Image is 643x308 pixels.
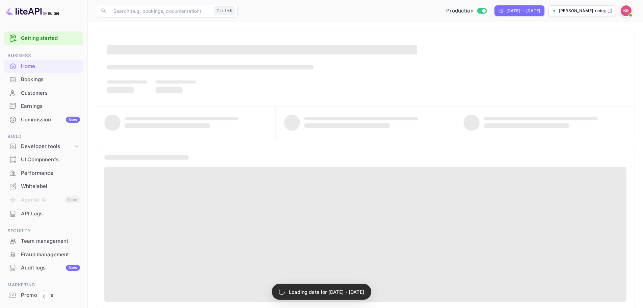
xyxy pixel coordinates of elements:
[4,235,83,248] div: Team management
[4,281,83,289] span: Marketing
[4,100,83,112] a: Earnings
[4,141,83,152] div: Developer tools
[66,265,80,271] div: New
[66,117,80,123] div: New
[38,290,50,303] button: Collapse navigation
[4,227,83,235] span: Security
[621,5,632,16] img: Kobus Roux
[4,153,83,166] a: UI Components
[4,180,83,192] a: Whitelabel
[4,248,83,261] div: Fraud management
[4,153,83,166] div: UI Components
[21,264,80,272] div: Audit logs
[446,7,474,15] span: Production
[4,73,83,86] div: Bookings
[4,31,83,45] div: Getting started
[4,52,83,60] span: Business
[21,102,80,110] div: Earnings
[4,289,83,301] a: Promo codes
[21,291,80,299] div: Promo codes
[4,100,83,113] div: Earnings
[506,8,540,14] div: [DATE] — [DATE]
[21,237,80,245] div: Team management
[4,73,83,86] a: Bookings
[21,210,80,218] div: API Logs
[4,235,83,247] a: Team management
[4,87,83,100] div: Customers
[5,5,59,16] img: LiteAPI logo
[21,89,80,97] div: Customers
[21,156,80,164] div: UI Components
[289,288,364,295] p: Loading data for [DATE] - [DATE]
[21,169,80,177] div: Performance
[4,167,83,179] a: Performance
[21,251,80,259] div: Fraud management
[214,6,235,15] div: Ctrl+K
[4,180,83,193] div: Whitelabel
[4,87,83,99] a: Customers
[444,7,489,15] div: Switch to Sandbox mode
[4,167,83,180] div: Performance
[21,63,80,70] div: Home
[4,207,83,220] a: API Logs
[559,8,606,14] p: [PERSON_NAME]-unbrg.[PERSON_NAME]...
[4,113,83,126] a: CommissionNew
[4,261,83,274] a: Audit logsNew
[4,248,83,261] a: Fraud management
[21,183,80,190] div: Whitelabel
[21,76,80,84] div: Bookings
[4,289,83,302] div: Promo codes
[21,34,80,42] a: Getting started
[4,60,83,72] a: Home
[21,143,73,150] div: Developer tools
[109,4,211,18] input: Search (e.g. bookings, documentation)
[21,116,80,124] div: Commission
[4,133,83,140] span: Build
[4,60,83,73] div: Home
